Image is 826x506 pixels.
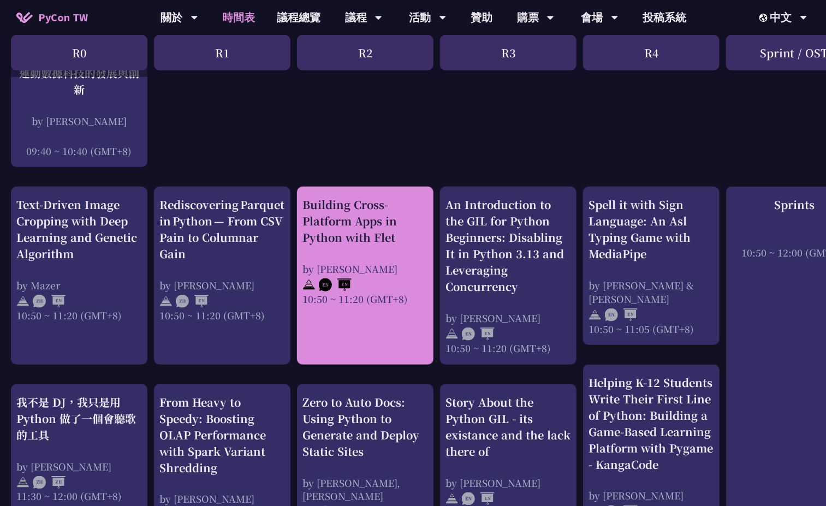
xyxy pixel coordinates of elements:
div: by [PERSON_NAME], [PERSON_NAME] [302,476,428,503]
span: PyCon TW [38,9,88,26]
img: svg+xml;base64,PHN2ZyB4bWxucz0iaHR0cDovL3d3dy53My5vcmcvMjAwMC9zdmciIHdpZHRoPSIyNCIgaGVpZ2h0PSIyNC... [445,328,459,341]
img: ENEN.5a408d1.svg [319,278,352,291]
div: 10:50 ~ 11:20 (GMT+8) [16,308,142,322]
a: Building Cross-Platform Apps in Python with Flet by [PERSON_NAME] 10:50 ~ 11:20 (GMT+8) [302,197,428,355]
div: by Mazer [16,278,142,292]
div: R3 [440,35,577,70]
div: From Heavy to Speedy: Boosting OLAP Performance with Spark Variant Shredding [159,394,285,476]
img: ZHEN.371966e.svg [176,295,209,308]
div: R0 [11,35,147,70]
div: by [PERSON_NAME] [159,492,285,506]
div: by [PERSON_NAME] [589,489,714,503]
div: 10:50 ~ 11:20 (GMT+8) [159,308,285,322]
img: Locale Icon [759,14,770,22]
div: R2 [297,35,433,70]
img: ENEN.5a408d1.svg [605,308,638,322]
div: by [PERSON_NAME] [445,311,571,325]
a: An Introduction to the GIL for Python Beginners: Disabling It in Python 3.13 and Leveraging Concu... [445,197,571,355]
div: by [PERSON_NAME] [445,476,571,490]
div: by [PERSON_NAME] [302,262,428,276]
div: by [PERSON_NAME] [159,278,285,292]
a: 當科技走進球場：21世紀運動數據科技的發展與創新 by [PERSON_NAME] 09:40 ~ 10:40 (GMT+8) [16,49,142,158]
div: Spell it with Sign Language: An Asl Typing Game with MediaPipe [589,197,714,262]
img: svg+xml;base64,PHN2ZyB4bWxucz0iaHR0cDovL3d3dy53My5vcmcvMjAwMC9zdmciIHdpZHRoPSIyNCIgaGVpZ2h0PSIyNC... [16,295,29,308]
a: Text-Driven Image Cropping with Deep Learning and Genetic Algorithm by Mazer 10:50 ~ 11:20 (GMT+8) [16,197,142,355]
img: svg+xml;base64,PHN2ZyB4bWxucz0iaHR0cDovL3d3dy53My5vcmcvMjAwMC9zdmciIHdpZHRoPSIyNCIgaGVpZ2h0PSIyNC... [159,295,173,308]
a: Spell it with Sign Language: An Asl Typing Game with MediaPipe by [PERSON_NAME] & [PERSON_NAME] 1... [589,197,714,336]
div: An Introduction to the GIL for Python Beginners: Disabling It in Python 3.13 and Leveraging Concu... [445,197,571,295]
div: 10:50 ~ 11:20 (GMT+8) [445,341,571,355]
div: R4 [583,35,720,70]
a: Rediscovering Parquet in Python — From CSV Pain to Columnar Gain by [PERSON_NAME] 10:50 ~ 11:20 (... [159,197,285,355]
div: Building Cross-Platform Apps in Python with Flet [302,197,428,246]
img: svg+xml;base64,PHN2ZyB4bWxucz0iaHR0cDovL3d3dy53My5vcmcvMjAwMC9zdmciIHdpZHRoPSIyNCIgaGVpZ2h0PSIyNC... [16,476,29,489]
img: ZHZH.38617ef.svg [33,476,66,489]
div: 09:40 ~ 10:40 (GMT+8) [16,144,142,158]
img: ENEN.5a408d1.svg [462,492,495,505]
div: by [PERSON_NAME] [16,460,142,473]
img: svg+xml;base64,PHN2ZyB4bWxucz0iaHR0cDovL3d3dy53My5vcmcvMjAwMC9zdmciIHdpZHRoPSIyNCIgaGVpZ2h0PSIyNC... [445,492,459,505]
div: R1 [154,35,290,70]
div: Zero to Auto Docs: Using Python to Generate and Deploy Static Sites [302,394,428,460]
img: ENEN.5a408d1.svg [462,328,495,341]
div: 10:50 ~ 11:05 (GMT+8) [589,322,714,336]
a: PyCon TW [5,4,99,31]
img: Home icon of PyCon TW 2025 [16,12,33,23]
div: by [PERSON_NAME] [16,114,142,128]
div: Story About the Python GIL - its existance and the lack there of [445,394,571,460]
img: ZHEN.371966e.svg [33,295,66,308]
div: 我不是 DJ，我只是用 Python 做了一個會聽歌的工具 [16,394,142,443]
div: by [PERSON_NAME] & [PERSON_NAME] [589,278,714,306]
div: Rediscovering Parquet in Python — From CSV Pain to Columnar Gain [159,197,285,262]
div: Text-Driven Image Cropping with Deep Learning and Genetic Algorithm [16,197,142,262]
img: svg+xml;base64,PHN2ZyB4bWxucz0iaHR0cDovL3d3dy53My5vcmcvMjAwMC9zdmciIHdpZHRoPSIyNCIgaGVpZ2h0PSIyNC... [302,278,316,291]
img: svg+xml;base64,PHN2ZyB4bWxucz0iaHR0cDovL3d3dy53My5vcmcvMjAwMC9zdmciIHdpZHRoPSIyNCIgaGVpZ2h0PSIyNC... [589,308,602,322]
div: 11:30 ~ 12:00 (GMT+8) [16,490,142,503]
div: 10:50 ~ 11:20 (GMT+8) [302,292,428,306]
div: Helping K-12 Students Write Their First Line of Python: Building a Game-Based Learning Platform w... [589,374,714,473]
